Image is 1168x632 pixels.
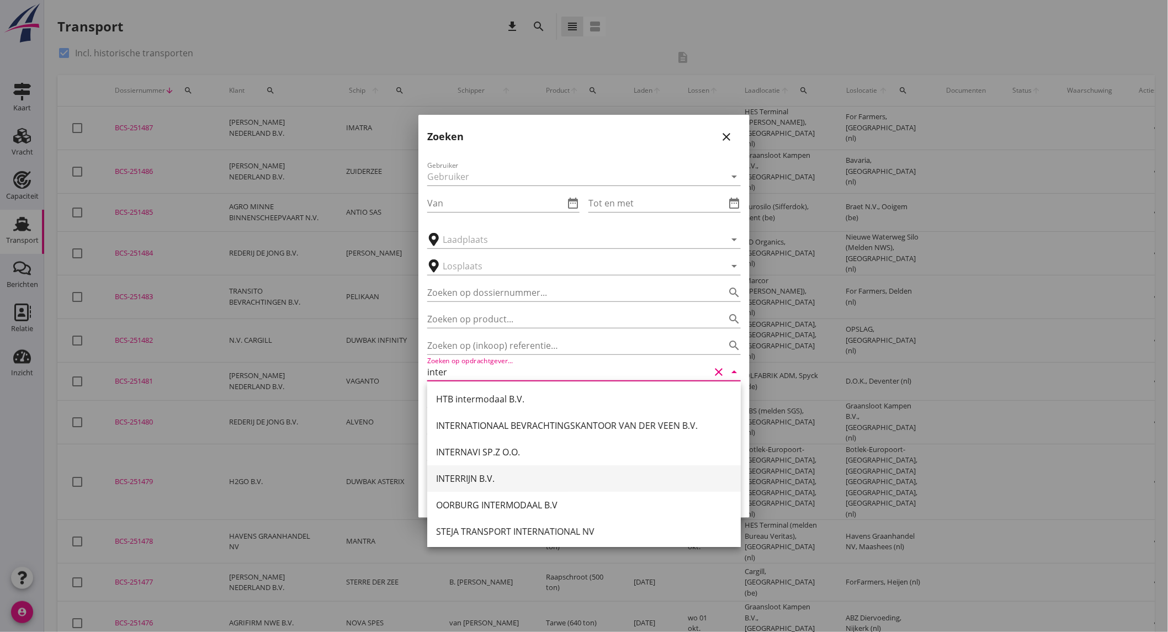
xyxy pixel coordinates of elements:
i: search [728,286,741,299]
i: arrow_drop_down [728,170,741,183]
i: arrow_drop_down [728,365,741,379]
div: OORBURG INTERMODAAL B.V [436,498,732,512]
div: INTERNAVI SP.Z O.O. [436,445,732,459]
h2: Zoeken [427,129,464,144]
i: date_range [566,196,580,210]
i: search [728,312,741,326]
i: close [720,130,733,144]
input: Zoeken op product... [427,310,710,328]
input: Tot en met [588,194,725,212]
i: clear [712,365,725,379]
div: STEJA TRANSPORT INTERNATIONAL NV [436,525,732,538]
input: Zoeken op (inkoop) referentie… [427,337,710,354]
i: arrow_drop_down [728,233,741,246]
i: arrow_drop_down [728,259,741,273]
i: date_range [728,196,741,210]
div: HTB intermodaal B.V. [436,392,732,406]
div: INTERRIJN B.V. [436,472,732,485]
div: INTERNATIONAAL BEVRACHTINGSKANTOOR VAN DER VEEN B.V. [436,419,732,432]
input: Zoeken op dossiernummer... [427,284,710,301]
input: Zoeken op opdrachtgever... [427,363,710,381]
input: Losplaats [443,257,710,275]
input: Laadplaats [443,231,710,248]
input: Van [427,194,564,212]
i: search [728,339,741,352]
